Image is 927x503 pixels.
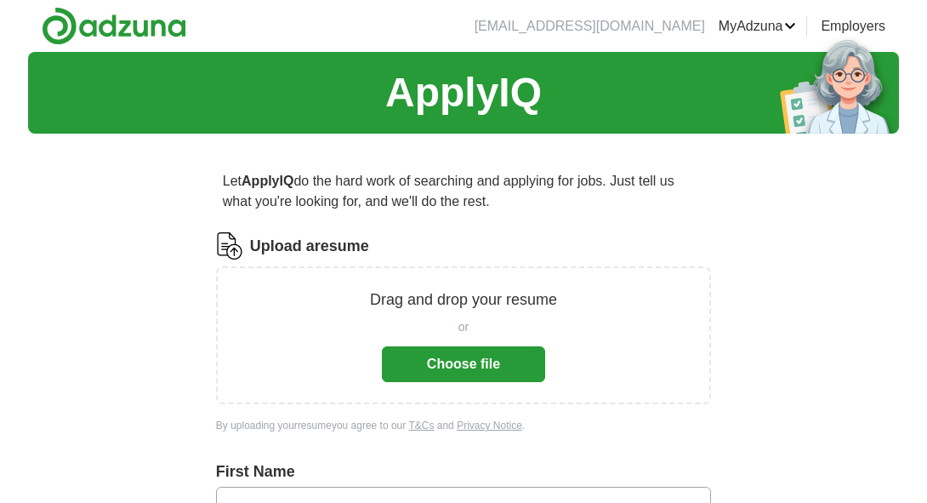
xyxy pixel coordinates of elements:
[216,460,711,483] label: First Name
[458,318,469,336] span: or
[385,62,542,123] h1: ApplyIQ
[250,235,369,258] label: Upload a resume
[475,16,705,37] li: [EMAIL_ADDRESS][DOMAIN_NAME]
[216,164,711,219] p: Let do the hard work of searching and applying for jobs. Just tell us what you're looking for, an...
[821,16,885,37] a: Employers
[408,420,434,432] a: T&Cs
[42,7,186,45] img: Adzuna logo
[370,289,557,312] p: Drag and drop your resume
[457,420,522,432] a: Privacy Notice
[216,232,243,260] img: CV Icon
[382,346,545,382] button: Choose file
[242,174,293,188] strong: ApplyIQ
[719,16,797,37] a: MyAdzuna
[216,418,711,433] div: By uploading your resume you agree to our and .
